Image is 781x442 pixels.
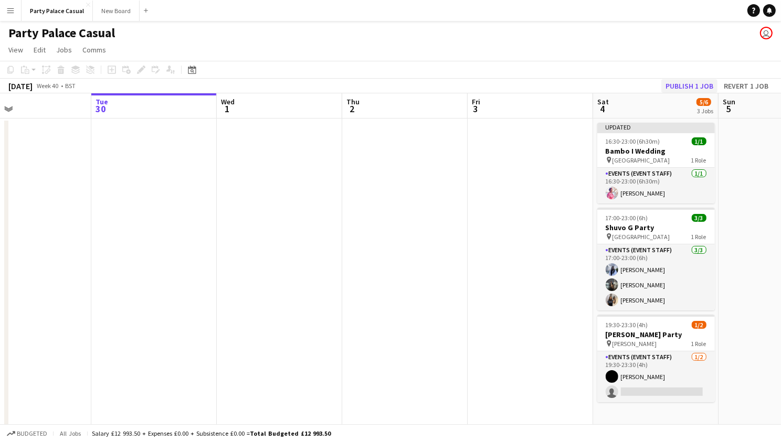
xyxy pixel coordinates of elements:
app-user-avatar: Nicole Nkansah [760,27,773,39]
span: Wed [221,97,235,106]
span: 1/1 [692,137,706,145]
span: 1 [219,103,235,115]
span: 17:00-23:00 (6h) [606,214,648,222]
span: 1/2 [692,321,706,329]
span: 3 [470,103,480,115]
span: Sun [723,97,735,106]
span: Jobs [56,45,72,55]
h3: [PERSON_NAME] Party [597,330,715,339]
h3: Shuvo G Party [597,223,715,232]
span: 2 [345,103,360,115]
span: 3/3 [692,214,706,222]
app-job-card: 19:30-23:30 (4h)1/2[PERSON_NAME] Party [PERSON_NAME]1 RoleEvents (Event Staff)1/219:30-23:30 (4h)... [597,315,715,402]
span: 19:30-23:30 (4h) [606,321,648,329]
app-card-role: Events (Event Staff)3/317:00-23:00 (6h)[PERSON_NAME][PERSON_NAME][PERSON_NAME] [597,244,715,310]
span: Thu [346,97,360,106]
span: Fri [472,97,480,106]
span: 1 Role [691,156,706,164]
span: 5 [721,103,735,115]
a: View [4,43,27,57]
span: [PERSON_NAME] [613,340,657,348]
span: 1 Role [691,340,706,348]
h1: Party Palace Casual [8,25,115,41]
button: Party Palace Casual [22,1,93,21]
h3: Bambo I Wedding [597,146,715,156]
span: [GEOGRAPHIC_DATA] [613,156,670,164]
span: All jobs [58,429,83,437]
span: Comms [82,45,106,55]
span: Total Budgeted £12 993.50 [250,429,331,437]
span: 30 [94,103,108,115]
a: Edit [29,43,50,57]
span: Budgeted [17,430,47,437]
button: Publish 1 job [661,79,717,93]
button: Revert 1 job [720,79,773,93]
span: [GEOGRAPHIC_DATA] [613,233,670,241]
a: Comms [78,43,110,57]
div: [DATE] [8,81,33,91]
app-job-card: Updated16:30-23:00 (6h30m)1/1Bambo I Wedding [GEOGRAPHIC_DATA]1 RoleEvents (Event Staff)1/116:30-... [597,123,715,203]
span: 1 Role [691,233,706,241]
span: 16:30-23:00 (6h30m) [606,137,660,145]
span: View [8,45,23,55]
app-card-role: Events (Event Staff)1/116:30-23:00 (6h30m)[PERSON_NAME] [597,168,715,203]
div: BST [65,82,76,90]
app-job-card: 17:00-23:00 (6h)3/3Shuvo G Party [GEOGRAPHIC_DATA]1 RoleEvents (Event Staff)3/317:00-23:00 (6h)[P... [597,208,715,310]
a: Jobs [52,43,76,57]
span: Week 40 [35,82,61,90]
button: Budgeted [5,428,49,439]
button: New Board [93,1,140,21]
span: Tue [96,97,108,106]
span: Edit [34,45,46,55]
span: 4 [596,103,609,115]
div: Salary £12 993.50 + Expenses £0.00 + Subsistence £0.00 = [92,429,331,437]
app-card-role: Events (Event Staff)1/219:30-23:30 (4h)[PERSON_NAME] [597,351,715,402]
div: 3 Jobs [697,107,713,115]
span: Sat [597,97,609,106]
div: Updated [597,123,715,131]
span: 5/6 [696,98,711,106]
